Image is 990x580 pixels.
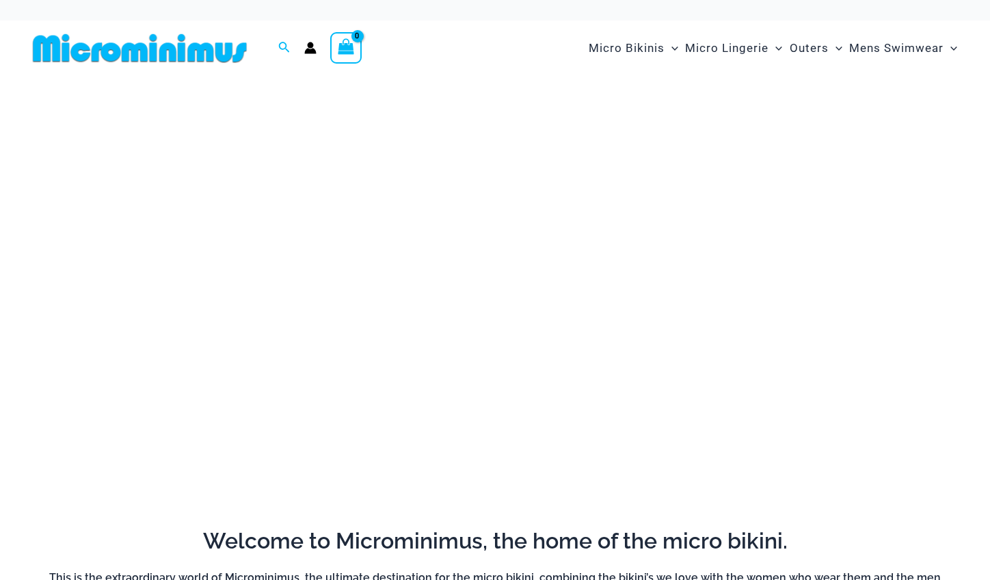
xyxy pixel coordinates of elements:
[682,27,786,69] a: Micro LingerieMenu ToggleMenu Toggle
[589,31,665,66] span: Micro Bikinis
[944,31,957,66] span: Menu Toggle
[304,42,317,54] a: Account icon link
[330,32,362,64] a: View Shopping Cart, empty
[27,33,252,64] img: MM SHOP LOGO FLAT
[846,27,961,69] a: Mens SwimwearMenu ToggleMenu Toggle
[583,25,963,71] nav: Site Navigation
[665,31,678,66] span: Menu Toggle
[790,31,829,66] span: Outers
[38,527,952,555] h2: Welcome to Microminimus, the home of the micro bikini.
[849,31,944,66] span: Mens Swimwear
[685,31,768,66] span: Micro Lingerie
[786,27,846,69] a: OutersMenu ToggleMenu Toggle
[278,40,291,57] a: Search icon link
[768,31,782,66] span: Menu Toggle
[829,31,842,66] span: Menu Toggle
[585,27,682,69] a: Micro BikinisMenu ToggleMenu Toggle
